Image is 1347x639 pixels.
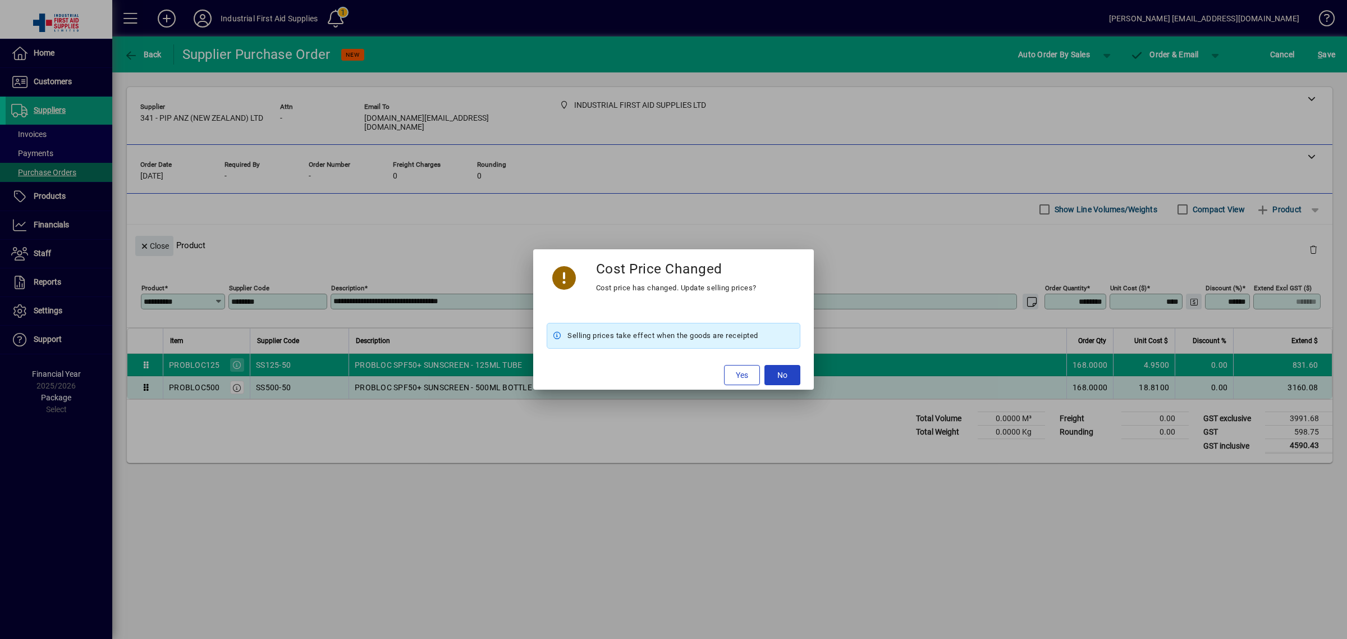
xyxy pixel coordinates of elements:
[567,329,758,343] span: Selling prices take effect when the goods are receipted
[724,365,760,385] button: Yes
[596,281,757,295] div: Cost price has changed. Update selling prices?
[596,261,722,277] h3: Cost Price Changed
[777,369,787,381] span: No
[764,365,800,385] button: No
[736,369,748,381] span: Yes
